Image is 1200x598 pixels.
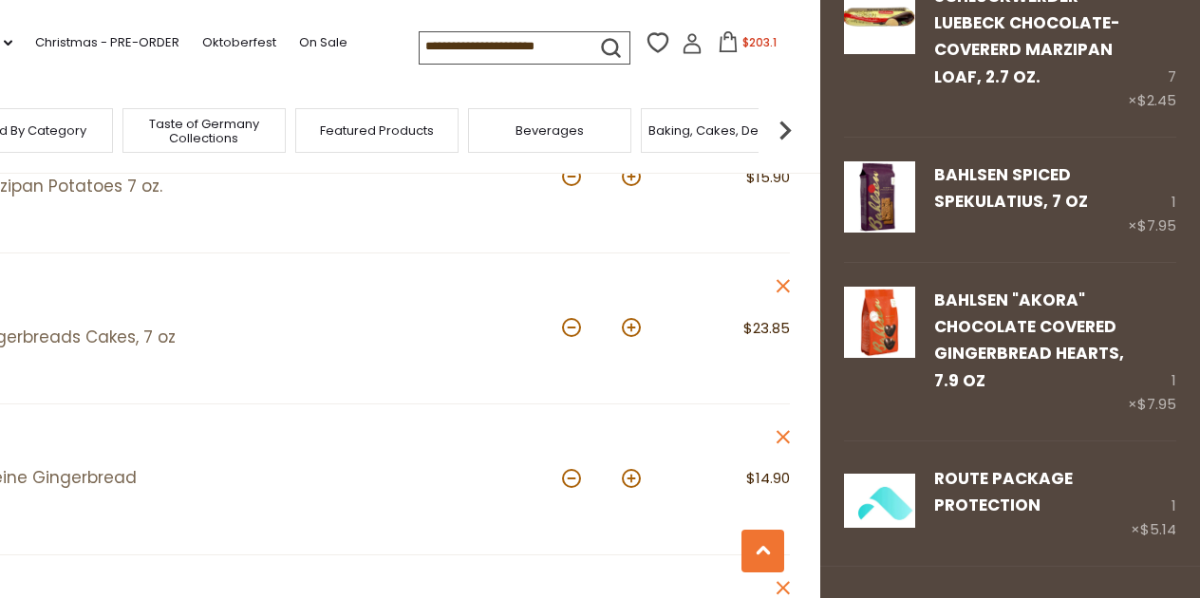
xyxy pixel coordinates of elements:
a: Bahlsen "Akora" Chocolate Covered Gingerbread Hearts, 7.9 oz [844,287,915,417]
a: Beverages [516,123,584,138]
img: next arrow [766,111,804,149]
span: $14.90 [746,468,790,488]
a: Christmas - PRE-ORDER [35,32,179,53]
img: Green Package Protection [844,465,915,536]
a: On Sale [299,32,347,53]
a: Route Package Protection [934,467,1073,516]
a: Oktoberfest [202,32,276,53]
a: Green Package Protection [844,465,915,542]
span: $5.14 [1140,519,1176,539]
div: 1 × [1128,161,1176,238]
a: Bahlsen Spiced Spekulatius, 7 oz [844,161,915,238]
span: $7.95 [1137,394,1176,414]
div: 1 × [1128,287,1176,417]
img: Bahlsen Spiced Spekulatius, 7 oz [844,161,915,233]
a: Featured Products [320,123,434,138]
span: $7.95 [1137,215,1176,235]
a: Bahlsen "Akora" Chocolate Covered Gingerbread Hearts, 7.9 oz [934,289,1124,392]
button: $203.1 [706,31,787,60]
div: 1 × [1131,465,1176,542]
span: $15.90 [746,167,790,187]
span: $203.1 [742,34,777,50]
span: $2.45 [1137,90,1176,110]
img: Bahlsen "Akora" Chocolate Covered Gingerbread Hearts, 7.9 oz [844,287,915,358]
span: $23.85 [743,318,790,338]
a: Bahlsen Spiced Spekulatius, 7 oz [934,163,1088,213]
a: Baking, Cakes, Desserts [648,123,796,138]
a: Taste of Germany Collections [128,117,280,145]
